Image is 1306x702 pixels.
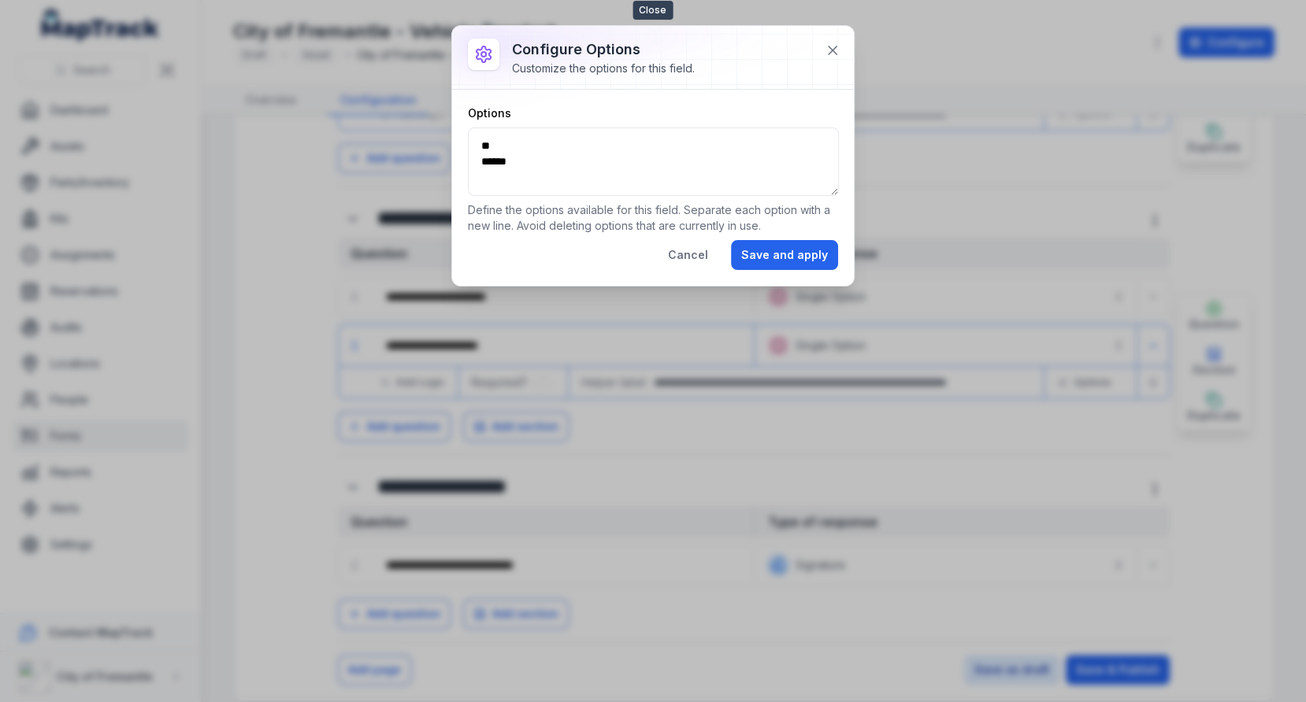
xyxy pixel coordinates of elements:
[468,105,511,121] label: Options
[512,61,695,76] div: Customize the options for this field.
[512,39,695,61] h3: Configure options
[731,240,838,270] button: Save and apply
[633,1,673,20] span: Close
[658,240,718,270] button: Cancel
[468,202,838,234] p: Define the options available for this field. Separate each option with a new line. Avoid deleting...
